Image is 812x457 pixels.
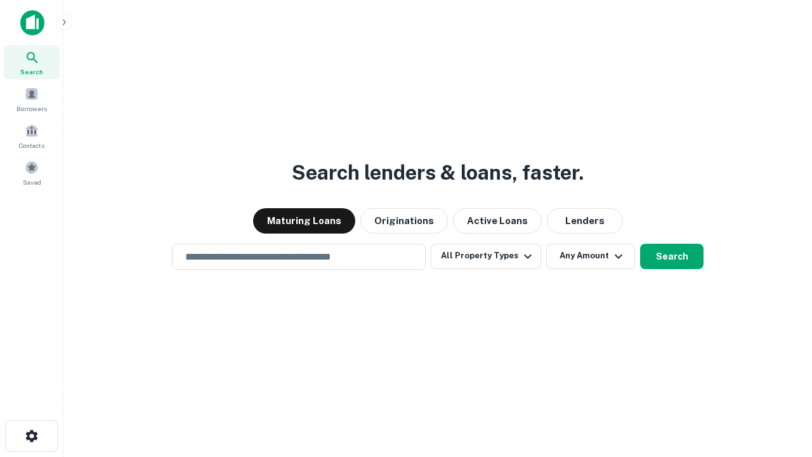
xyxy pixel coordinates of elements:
[546,244,635,269] button: Any Amount
[292,157,584,188] h3: Search lenders & loans, faster.
[4,82,60,116] a: Borrowers
[253,208,355,234] button: Maturing Loans
[453,208,542,234] button: Active Loans
[4,45,60,79] a: Search
[20,10,44,36] img: capitalize-icon.png
[4,156,60,190] a: Saved
[4,119,60,153] a: Contacts
[23,177,41,187] span: Saved
[547,208,623,234] button: Lenders
[640,244,704,269] button: Search
[19,140,44,150] span: Contacts
[360,208,448,234] button: Originations
[16,103,47,114] span: Borrowers
[20,67,43,77] span: Search
[431,244,541,269] button: All Property Types
[749,355,812,416] iframe: Chat Widget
